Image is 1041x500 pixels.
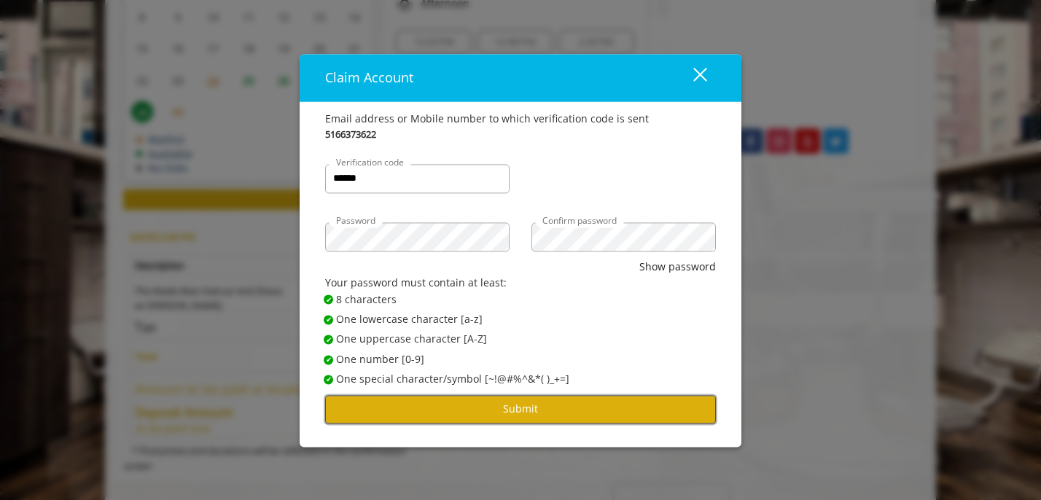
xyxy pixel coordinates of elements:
span: One uppercase character [A-Z] [336,332,487,348]
input: Verification code [325,164,510,193]
span: ✔ [326,374,332,386]
button: close dialog [666,63,716,93]
label: Password [329,214,383,227]
span: ✔ [326,314,332,326]
span: One special character/symbol [~!@#%^&*( )_+=] [336,372,569,388]
span: ✔ [326,294,332,305]
span: Claim Account [325,69,413,86]
b: 5166373622 [325,128,376,143]
span: One number [0-9] [336,351,424,367]
div: close dialog [677,67,706,89]
span: One lowercase character [a-z] [336,311,483,327]
button: Show password [639,259,716,275]
div: Email address or Mobile number to which verification code is sent [325,111,716,127]
div: Your password must contain at least: [325,276,716,292]
button: Submit [325,395,716,423]
span: 8 characters [336,292,397,308]
span: ✔ [326,334,332,345]
span: ✔ [326,353,332,365]
input: Password [325,222,510,251]
input: Confirm password [531,222,716,251]
label: Confirm password [535,214,624,227]
label: Verification code [329,155,411,169]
